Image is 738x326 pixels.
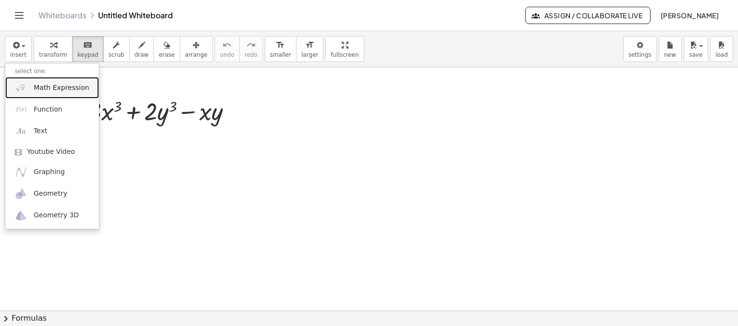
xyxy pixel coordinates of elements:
button: draw [129,36,154,62]
span: keypad [77,51,98,58]
a: Geometry 3D [5,205,99,226]
i: redo [246,39,256,51]
span: transform [39,51,67,58]
a: Graphing [5,161,99,183]
span: redo [245,51,258,58]
button: fullscreen [325,36,364,62]
span: insert [10,51,26,58]
span: Text [34,126,47,136]
button: new [659,36,682,62]
span: Math Expression [34,83,89,93]
a: Function [5,99,99,120]
img: Aa.png [15,125,27,137]
span: new [664,51,676,58]
button: transform [34,36,73,62]
span: settings [628,51,652,58]
a: Geometry [5,183,99,205]
span: scrub [109,51,124,58]
button: Assign / Collaborate Live [525,7,651,24]
a: Text [5,120,99,142]
span: Graphing [34,167,65,177]
a: Whiteboards [38,11,86,20]
button: erase [153,36,180,62]
span: Geometry 3D [34,211,79,220]
img: ggb-geometry.svg [15,188,27,200]
span: save [689,51,702,58]
li: select one: [5,66,99,77]
span: [PERSON_NAME] [660,11,719,20]
button: format_sizesmaller [265,36,296,62]
i: keyboard [83,39,92,51]
i: format_size [276,39,285,51]
span: larger [301,51,318,58]
span: undo [220,51,234,58]
button: Toggle navigation [12,8,27,23]
span: arrange [185,51,208,58]
button: load [710,36,733,62]
span: fullscreen [331,51,358,58]
i: undo [222,39,232,51]
img: f_x.png [15,103,27,115]
span: Youtube Video [27,147,75,157]
button: insert [5,36,32,62]
button: save [684,36,708,62]
span: draw [135,51,149,58]
button: undoundo [215,36,240,62]
i: format_size [305,39,314,51]
span: Function [34,105,62,114]
button: keyboardkeypad [72,36,104,62]
a: Math Expression [5,77,99,99]
button: settings [623,36,657,62]
button: arrange [180,36,213,62]
span: erase [159,51,174,58]
span: Assign / Collaborate Live [533,11,642,20]
span: load [715,51,728,58]
span: Geometry [34,189,67,199]
button: redoredo [239,36,263,62]
button: scrub [103,36,130,62]
button: [PERSON_NAME] [652,7,726,24]
img: ggb-3d.svg [15,210,27,222]
button: format_sizelarger [296,36,323,62]
a: Youtube Video [5,142,99,162]
img: ggb-graphing.svg [15,166,27,178]
img: sqrt_x.png [15,82,27,94]
span: smaller [270,51,291,58]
